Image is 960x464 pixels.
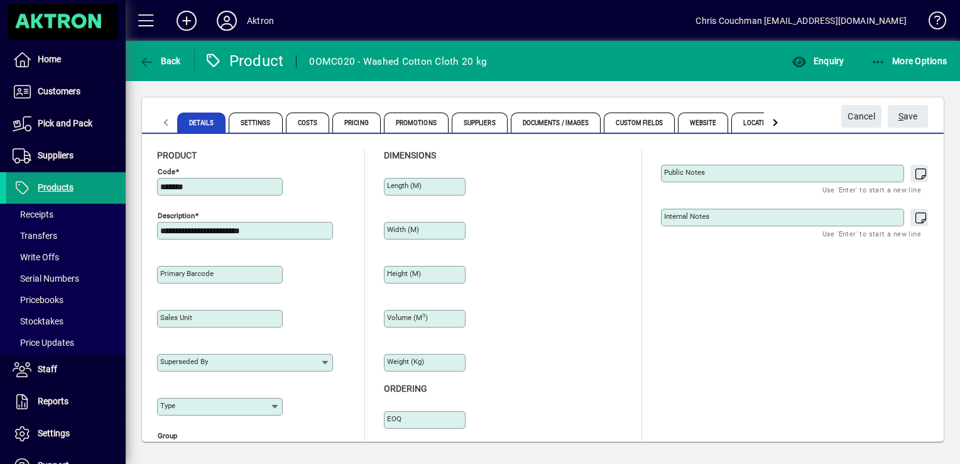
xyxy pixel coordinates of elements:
[158,211,195,220] mat-label: Description
[160,401,175,410] mat-label: Type
[286,113,330,133] span: Costs
[792,56,844,66] span: Enquiry
[868,50,951,72] button: More Options
[160,269,214,278] mat-label: Primary barcode
[6,311,126,332] a: Stocktakes
[13,295,63,305] span: Pricebooks
[695,11,907,31] div: Chris Couchman [EMAIL_ADDRESS][DOMAIN_NAME]
[919,3,944,43] a: Knowledge Base
[604,113,674,133] span: Custom Fields
[126,50,195,72] app-page-header-button: Back
[38,150,74,160] span: Suppliers
[731,113,788,133] span: Locations
[136,50,184,72] button: Back
[841,105,881,128] button: Cancel
[898,106,918,127] span: ave
[13,209,53,219] span: Receipts
[158,167,175,176] mat-label: Code
[6,386,126,417] a: Reports
[309,52,487,72] div: 0OMC020 - Washed Cotton Cloth 20 kg
[177,113,226,133] span: Details
[204,51,284,71] div: Product
[384,113,449,133] span: Promotions
[387,357,424,366] mat-label: Weight (Kg)
[822,182,921,197] mat-hint: Use 'Enter' to start a new line
[13,316,63,326] span: Stocktakes
[38,54,61,64] span: Home
[387,313,428,322] mat-label: Volume (m )
[387,414,401,423] mat-label: EOQ
[160,313,192,322] mat-label: Sales unit
[387,225,419,234] mat-label: Width (m)
[898,111,903,121] span: S
[158,431,177,440] mat-label: Group
[166,9,207,32] button: Add
[511,113,601,133] span: Documents / Images
[6,44,126,75] a: Home
[6,289,126,311] a: Pricebooks
[207,9,247,32] button: Profile
[871,56,947,66] span: More Options
[13,273,79,284] span: Serial Numbers
[13,252,59,262] span: Write Offs
[38,364,57,374] span: Staff
[848,106,875,127] span: Cancel
[6,354,126,385] a: Staff
[38,428,70,438] span: Settings
[38,86,80,96] span: Customers
[888,105,928,128] button: Save
[13,231,57,241] span: Transfers
[422,312,425,319] sup: 3
[6,140,126,172] a: Suppliers
[229,113,283,133] span: Settings
[384,384,427,394] span: Ordering
[6,418,126,450] a: Settings
[13,338,74,348] span: Price Updates
[387,269,421,278] mat-label: Height (m)
[822,226,921,241] mat-hint: Use 'Enter' to start a new line
[6,246,126,268] a: Write Offs
[6,225,126,246] a: Transfers
[160,357,208,366] mat-label: Superseded by
[247,11,274,31] div: Aktron
[38,396,68,406] span: Reports
[678,113,729,133] span: Website
[6,332,126,353] a: Price Updates
[38,182,74,192] span: Products
[452,113,508,133] span: Suppliers
[788,50,847,72] button: Enquiry
[6,76,126,108] a: Customers
[664,212,709,221] mat-label: Internal Notes
[38,118,92,128] span: Pick and Pack
[387,181,422,190] mat-label: Length (m)
[6,108,126,140] a: Pick and Pack
[384,150,436,160] span: Dimensions
[6,268,126,289] a: Serial Numbers
[157,150,197,160] span: Product
[332,113,381,133] span: Pricing
[664,168,705,177] mat-label: Public Notes
[139,56,181,66] span: Back
[6,204,126,225] a: Receipts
